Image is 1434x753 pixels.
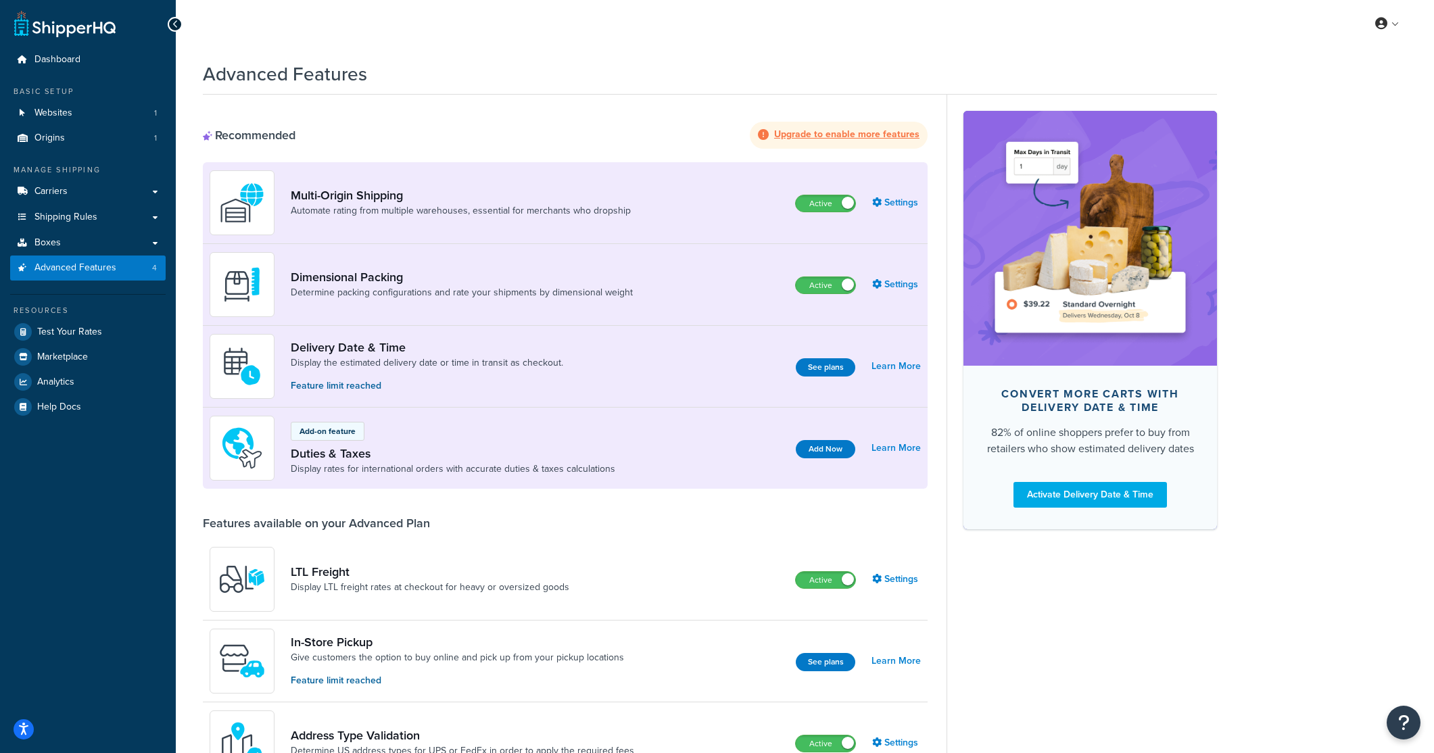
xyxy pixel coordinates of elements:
[10,256,166,281] li: Advanced Features
[34,262,116,274] span: Advanced Features
[291,204,631,218] a: Automate rating from multiple warehouses, essential for merchants who dropship
[34,237,61,249] span: Boxes
[154,132,157,144] span: 1
[871,652,921,671] a: Learn More
[291,673,624,688] p: Feature limit reached
[218,261,266,308] img: DTVBYsAAAAAASUVORK5CYII=
[872,733,921,752] a: Settings
[291,564,569,579] a: LTL Freight
[10,205,166,230] a: Shipping Rules
[10,47,166,72] a: Dashboard
[10,320,166,344] a: Test Your Rates
[796,277,855,293] label: Active
[218,556,266,603] img: y79ZsPf0fXUFUhFXDzUgf+ktZg5F2+ohG75+v3d2s1D9TjoU8PiyCIluIjV41seZevKCRuEjTPPOKHJsQcmKCXGdfprl3L4q7...
[291,340,563,355] a: Delivery Date & Time
[985,387,1195,414] div: Convert more carts with delivery date & time
[796,440,855,458] button: Add Now
[796,735,855,752] label: Active
[10,395,166,419] a: Help Docs
[291,446,615,461] a: Duties & Taxes
[291,728,634,743] a: Address Type Validation
[37,402,81,413] span: Help Docs
[291,188,631,203] a: Multi-Origin Shipping
[10,126,166,151] a: Origins1
[10,126,166,151] li: Origins
[291,635,624,650] a: In-Store Pickup
[10,101,166,126] li: Websites
[871,439,921,458] a: Learn More
[291,286,633,299] a: Determine packing configurations and rate your shipments by dimensional weight
[203,61,367,87] h1: Advanced Features
[154,107,157,119] span: 1
[871,357,921,376] a: Learn More
[34,107,72,119] span: Websites
[872,193,921,212] a: Settings
[34,132,65,144] span: Origins
[10,164,166,176] div: Manage Shipping
[985,424,1195,457] div: 82% of online shoppers prefer to buy from retailers who show estimated delivery dates
[291,379,563,393] p: Feature limit reached
[10,305,166,316] div: Resources
[872,275,921,294] a: Settings
[10,370,166,394] a: Analytics
[1013,482,1167,508] a: Activate Delivery Date & Time
[10,345,166,369] a: Marketplace
[34,54,80,66] span: Dashboard
[291,651,624,664] a: Give customers the option to buy online and pick up from your pickup locations
[10,101,166,126] a: Websites1
[152,262,157,274] span: 4
[796,653,855,671] button: See plans
[291,356,563,370] a: Display the estimated delivery date or time in transit as checkout.
[218,343,266,390] img: gfkeb5ejjkALwAAAABJRU5ErkJggg==
[203,516,430,531] div: Features available on your Advanced Plan
[10,230,166,256] a: Boxes
[291,462,615,476] a: Display rates for international orders with accurate duties & taxes calculations
[218,179,266,226] img: WatD5o0RtDAAAAAElFTkSuQmCC
[10,86,166,97] div: Basic Setup
[10,256,166,281] a: Advanced Features4
[203,128,295,143] div: Recommended
[300,425,356,437] p: Add-on feature
[1387,706,1420,739] button: Open Resource Center
[37,326,102,338] span: Test Your Rates
[774,127,919,141] strong: Upgrade to enable more features
[796,572,855,588] label: Active
[872,570,921,589] a: Settings
[984,131,1197,345] img: feature-image-ddt-36eae7f7280da8017bfb280eaccd9c446f90b1fe08728e4019434db127062ab4.png
[34,212,97,223] span: Shipping Rules
[218,637,266,685] img: wfgcfpwTIucLEAAAAASUVORK5CYII=
[796,195,855,212] label: Active
[37,376,74,388] span: Analytics
[291,581,569,594] a: Display LTL freight rates at checkout for heavy or oversized goods
[10,179,166,204] a: Carriers
[37,351,88,363] span: Marketplace
[218,424,266,472] img: icon-duo-feat-landed-cost-7136b061.png
[291,270,633,285] a: Dimensional Packing
[796,358,855,376] button: See plans
[34,186,68,197] span: Carriers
